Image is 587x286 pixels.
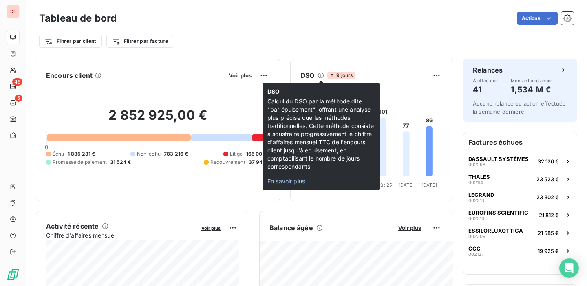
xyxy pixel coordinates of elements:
[210,158,245,166] span: Recouvrement
[374,182,392,188] tspan: Août 25
[246,150,270,158] span: 165 009 €
[536,194,559,200] span: 23 302 €
[468,245,481,252] span: CGG
[396,224,424,231] button: Voir plus
[468,227,523,234] span: ESSILORLUXOTTICA
[226,72,254,79] button: Voir plus
[468,216,484,221] span: 002310
[538,158,559,165] span: 32 120 €
[267,178,305,185] span: En savoir plus
[511,83,552,96] h4: 1,534 M €
[53,150,64,158] span: Échu
[137,150,161,158] span: Non-échu
[68,150,95,158] span: 1 835 231 €
[468,162,485,167] span: 002298
[468,209,528,216] span: EUROFINS SCIENTIFIC
[201,225,221,231] span: Voir plus
[39,35,102,48] button: Filtrer par client
[53,158,107,166] span: Promesse de paiement
[7,5,20,18] div: DL
[12,78,22,86] span: 45
[399,182,414,188] tspan: [DATE]
[473,83,497,96] h4: 41
[468,252,484,257] span: 002127
[511,78,552,83] span: Montant à relancer
[473,78,497,83] span: À effectuer
[199,224,223,231] button: Voir plus
[164,150,188,158] span: 783 216 €
[267,97,375,171] span: Calcul du DSO par la méthode dite "par épuisement", offrant une analyse plus précise que les méth...
[473,100,566,115] span: Aucune relance ou action effectuée la semaine dernière.
[468,191,494,198] span: LEGRAND
[473,65,503,75] h6: Relances
[45,144,48,150] span: 0
[463,242,577,260] button: CGG00212719 925 €
[468,156,529,162] span: DASSAULT SYSTÈMES
[559,258,579,278] div: Open Intercom Messenger
[468,234,485,239] span: 002309
[15,95,22,102] span: 5
[46,231,196,240] span: Chiffre d'affaires mensuel
[538,248,559,254] span: 19 925 €
[468,180,483,185] span: 002114
[536,176,559,183] span: 23 523 €
[229,72,252,79] span: Voir plus
[398,224,421,231] span: Voir plus
[110,158,131,166] span: 31 524 €
[421,182,437,188] tspan: [DATE]
[463,188,577,206] button: LEGRAND00231323 302 €
[7,268,20,281] img: Logo LeanPay
[230,150,243,158] span: Litige
[463,224,577,242] button: ESSILORLUXOTTICA00230921 585 €
[106,35,173,48] button: Filtrer par facture
[538,230,559,236] span: 21 585 €
[327,72,355,79] span: 9 jours
[300,70,314,80] h6: DSO
[269,223,313,233] h6: Balance âgée
[468,198,484,203] span: 002313
[463,132,577,152] h6: Factures échues
[267,88,375,97] span: DSO
[39,11,117,26] h3: Tableau de bord
[46,107,270,132] h2: 2 852 925,00 €
[249,158,270,166] span: 37 945 €
[517,12,558,25] button: Actions
[463,152,577,170] button: DASSAULT SYSTÈMES00229832 120 €
[468,174,490,180] span: THALES
[46,70,93,80] h6: Encours client
[463,170,577,188] button: THALES00211423 523 €
[463,206,577,224] button: EUROFINS SCIENTIFIC00231021 812 €
[46,221,99,231] h6: Activité récente
[539,212,559,218] span: 21 812 €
